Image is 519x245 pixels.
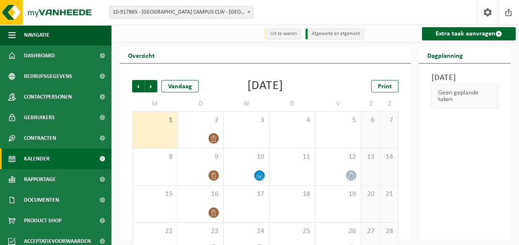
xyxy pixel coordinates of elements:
span: 19 [320,190,357,199]
span: Rapportage [24,169,56,190]
span: 7 [384,116,394,125]
h2: Dagplanning [419,47,471,63]
span: Documenten [24,190,59,210]
td: M [132,97,178,111]
span: 10-917865 - MIRAS CAMPUS CLW - SINT-ANDRIES [109,6,254,19]
span: Contracten [24,128,56,148]
span: Volgende [145,80,157,92]
h2: Overzicht [120,47,163,63]
span: 27 [365,227,375,236]
td: V [315,97,361,111]
span: 4 [274,116,311,125]
h3: [DATE] [431,72,498,84]
span: 9 [182,153,219,162]
span: 26 [320,227,357,236]
span: Bedrijfsgegevens [24,66,72,87]
td: D [178,97,224,111]
span: Product Shop [24,210,62,231]
span: Vorige [132,80,145,92]
span: 22 [137,227,173,236]
span: 16 [182,190,219,199]
span: Contactpersonen [24,87,72,107]
span: 13 [365,153,375,162]
span: 17 [228,190,265,199]
td: Z [380,97,398,111]
li: Afgewerkt en afgemeld [306,28,364,40]
span: 23 [182,227,219,236]
span: 6 [365,116,375,125]
span: 18 [274,190,311,199]
span: Print [378,83,392,90]
div: [DATE] [247,80,283,92]
div: Vandaag [161,80,199,92]
span: 20 [365,190,375,199]
span: 1 [137,116,173,125]
a: Extra taak aanvragen [422,27,516,40]
td: D [270,97,315,111]
span: 10-917865 - MIRAS CAMPUS CLW - SINT-ANDRIES [109,7,253,18]
span: 10 [228,153,265,162]
a: Print [371,80,398,92]
span: 25 [274,227,311,236]
span: 28 [384,227,394,236]
td: Z [361,97,380,111]
span: Navigatie [24,25,50,45]
span: 5 [320,116,357,125]
li: Uit te voeren [264,28,301,40]
div: Geen geplande taken [431,84,498,108]
span: 8 [137,153,173,162]
span: 14 [384,153,394,162]
span: Kalender [24,148,50,169]
span: 21 [384,190,394,199]
span: 12 [320,153,357,162]
span: 15 [137,190,173,199]
td: W [224,97,270,111]
span: 3 [228,116,265,125]
span: 24 [228,227,265,236]
span: 11 [274,153,311,162]
span: 2 [182,116,219,125]
span: Dashboard [24,45,55,66]
span: Gebruikers [24,107,55,128]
